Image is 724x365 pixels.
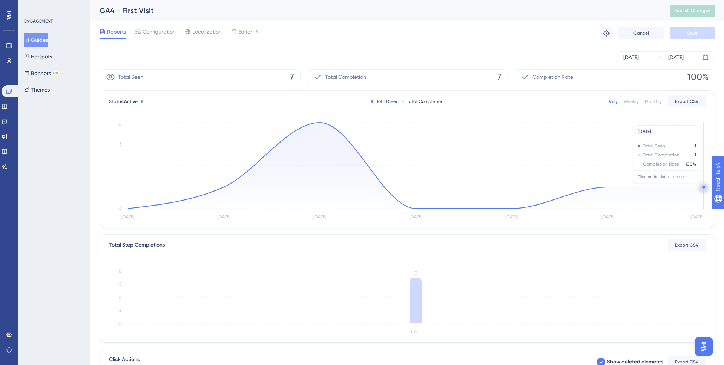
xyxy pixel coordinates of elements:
span: 7 [497,71,502,83]
div: [DATE] [623,53,639,62]
span: Save [687,30,698,36]
span: Publish Changes [674,8,710,14]
span: Reports [107,27,126,36]
tspan: [DATE] [410,214,422,219]
iframe: UserGuiding AI Assistant Launcher [692,335,715,358]
span: 100% [687,71,709,83]
span: 7 [290,71,294,83]
tspan: [DATE] [218,214,230,219]
button: Themes [24,83,50,97]
span: Need Help? [18,2,47,11]
button: Guides [24,33,48,47]
span: Export CSV [675,359,699,365]
tspan: 4 [119,122,121,127]
tspan: 3 [119,141,121,147]
button: BannersBETA [24,66,59,80]
div: ENGAGEMENT [24,18,53,24]
span: Localization [192,27,222,36]
tspan: 2 [119,163,121,168]
span: Total Completion [325,72,366,81]
tspan: [DATE] [601,214,614,219]
tspan: Step 1 [410,329,422,334]
tspan: 8 [119,268,121,274]
div: Total Seen [371,98,399,104]
span: Configuration [143,27,176,36]
span: Cancel [633,30,649,36]
button: Publish Changes [670,5,715,17]
div: [DATE] [668,53,684,62]
div: Weekly [624,98,639,104]
span: Total Seen [118,72,143,81]
button: Hotspots [24,50,52,63]
span: Editor [238,27,252,36]
div: GA4 - First Visit [100,5,651,16]
tspan: [DATE] [690,214,703,219]
tspan: 4 [119,294,121,300]
span: Active [124,99,138,104]
tspan: 0 [118,206,121,211]
tspan: 2 [119,308,121,313]
div: Monthly [645,98,662,104]
span: Status: [109,98,138,104]
div: Total Completion [402,98,443,104]
button: Save [670,27,715,39]
tspan: [DATE] [121,214,134,219]
div: Total Step Completions [109,241,165,250]
tspan: 7 [414,270,417,277]
div: BETA [52,71,59,75]
span: Export CSV [675,98,699,104]
tspan: [DATE] [505,214,518,219]
tspan: 1 [120,184,121,190]
tspan: 6 [119,282,121,287]
span: Completion Rate [532,72,573,81]
button: Export CSV [668,239,706,251]
span: Export CSV [675,242,699,248]
div: Daily [607,98,618,104]
button: Cancel [618,27,664,39]
tspan: [DATE] [313,214,326,219]
button: Export CSV [668,95,706,107]
tspan: 0 [118,321,121,326]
